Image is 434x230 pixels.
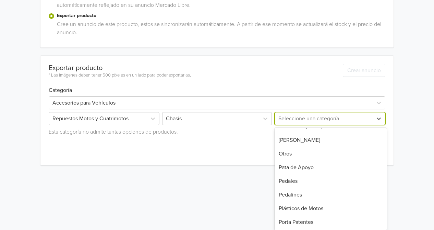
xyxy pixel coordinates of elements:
div: Exportar producto [49,64,191,72]
div: [PERSON_NAME] [275,133,387,147]
button: Crear anuncio [343,64,385,77]
div: Pedalines [275,188,387,202]
div: Cree un anuncio de este producto, estos se sincronizarán automáticamente. A partir de ese momento... [54,20,385,39]
label: Exportar producto [57,12,385,19]
div: * Las imágenes deben tener 500 píxeles en un lado para poder exportarlas. [49,72,191,79]
div: Pedales [275,174,387,188]
div: Plásticos de Motos [275,202,387,215]
div: Pata de Apoyo [275,161,387,174]
div: Otros [275,147,387,161]
div: Porta Patentes [275,215,387,229]
h6: Categoría [49,79,385,94]
div: Esta categoría no admite tantas opciones de productos. [49,125,385,136]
